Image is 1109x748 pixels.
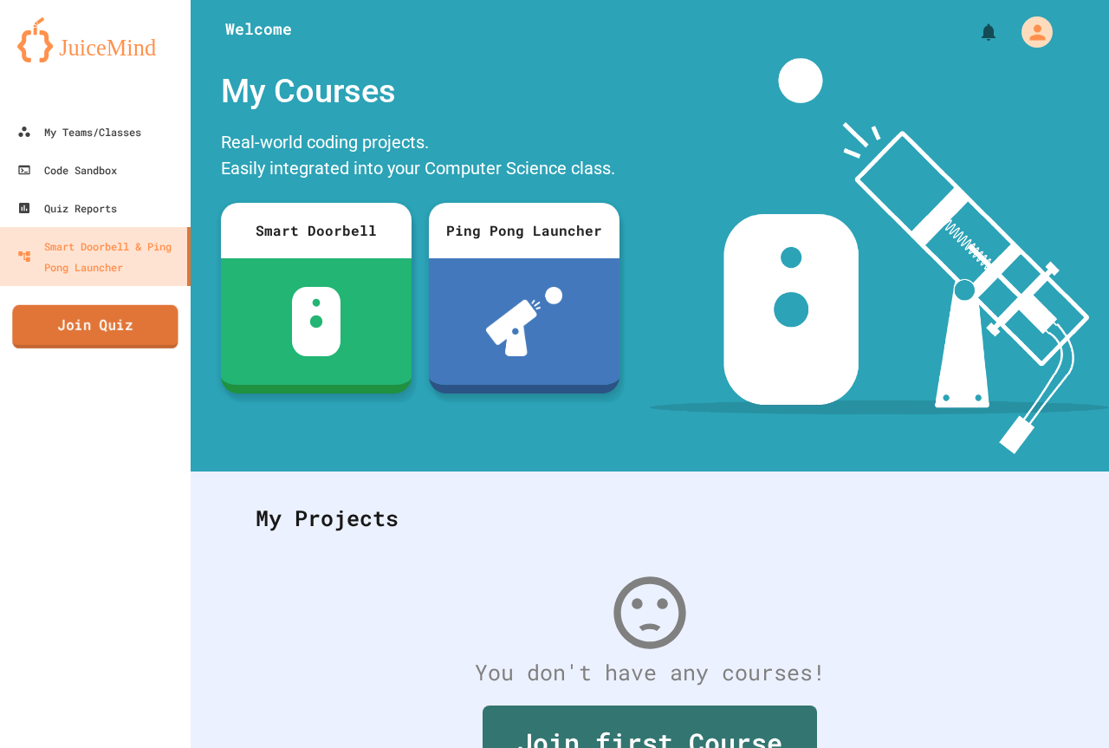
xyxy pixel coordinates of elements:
[429,203,619,258] div: Ping Pong Launcher
[17,236,180,277] div: Smart Doorbell & Ping Pong Launcher
[1003,12,1057,52] div: My Account
[238,485,1061,552] div: My Projects
[212,58,628,125] div: My Courses
[17,198,117,218] div: Quiz Reports
[212,125,628,190] div: Real-world coding projects. Easily integrated into your Computer Science class.
[292,287,341,356] img: sdb-white.svg
[17,121,141,142] div: My Teams/Classes
[221,203,412,258] div: Smart Doorbell
[486,287,563,356] img: ppl-with-ball.png
[238,656,1061,689] div: You don't have any courses!
[650,58,1109,454] img: banner-image-my-projects.png
[946,17,1003,47] div: My Notifications
[17,17,173,62] img: logo-orange.svg
[12,305,178,348] a: Join Quiz
[17,159,117,180] div: Code Sandbox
